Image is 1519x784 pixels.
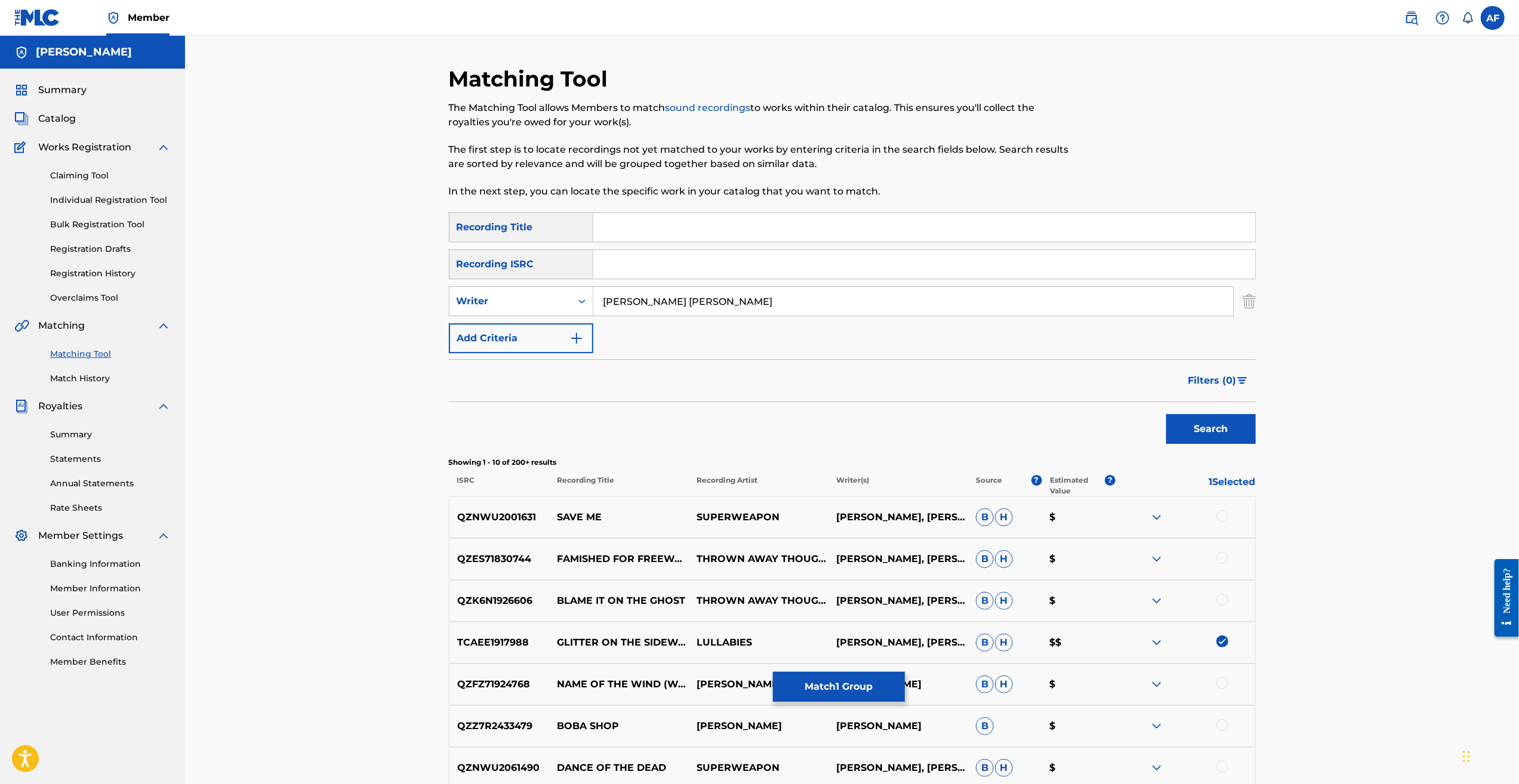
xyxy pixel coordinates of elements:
[449,66,614,92] h2: Matching Tool
[976,475,1002,496] p: Source
[1431,6,1455,30] div: Help
[50,631,171,644] a: Contact Information
[50,558,171,570] a: Banking Information
[14,140,30,155] img: Works Registration
[449,719,550,733] p: QZZ7R2433479
[50,372,171,385] a: Match History
[36,45,132,59] h5: Austin C Farmer
[1042,719,1116,733] p: $
[449,101,1070,129] p: The Matching Tool allows Members to match to works within their catalog. This ensures you'll coll...
[689,761,828,775] p: SUPERWEAPON
[549,594,689,608] p: BLAME IT ON THE GHOST
[14,529,29,543] img: Member Settings
[449,635,550,650] p: TCAEE1917988
[976,759,994,777] span: B
[128,11,170,24] span: Member
[50,348,171,360] a: Matching Tool
[828,594,968,608] p: [PERSON_NAME], [PERSON_NAME], [PERSON_NAME], [PERSON_NAME]
[106,11,121,25] img: Top Rightsholder
[1031,475,1042,486] span: ?
[689,719,828,733] p: [PERSON_NAME]
[976,717,994,735] span: B
[1400,6,1424,30] a: Public Search
[50,169,171,182] a: Claiming Tool
[1481,6,1505,30] div: User Menu
[449,323,593,353] button: Add Criteria
[689,677,828,692] p: [PERSON_NAME]
[1150,719,1164,733] img: expand
[1150,594,1164,608] img: expand
[1150,635,1164,650] img: expand
[50,477,171,490] a: Annual Statements
[1181,366,1256,396] button: Filters (0)
[449,761,550,775] p: QZNWU2061490
[1216,635,1228,647] img: deselect
[38,399,82,413] span: Royalties
[1463,739,1470,774] div: Drag
[689,552,828,566] p: THROWN AWAY THOUGHTS
[1150,552,1164,566] img: expand
[828,719,968,733] p: [PERSON_NAME]
[14,45,29,60] img: Accounts
[156,399,171,413] img: expand
[50,292,171,304] a: Overclaims Tool
[1150,677,1164,692] img: expand
[156,319,171,333] img: expand
[549,552,689,566] p: FAMISHED FOR FREEWAYS
[38,83,87,97] span: Summary
[50,656,171,668] a: Member Benefits
[549,677,689,692] p: NAME OF THE WIND (WARM GRASS AND COOL BREEZE)
[449,475,549,496] p: ISRC
[38,112,76,126] span: Catalog
[14,399,29,413] img: Royalties
[14,319,29,333] img: Matching
[1105,475,1116,486] span: ?
[38,529,123,543] span: Member Settings
[449,457,1256,468] p: Showing 1 - 10 of 200+ results
[1462,12,1474,24] div: Notifications
[549,761,689,775] p: DANCE OF THE DEAD
[38,140,131,155] span: Works Registration
[14,9,60,26] img: MLC Logo
[549,475,688,496] p: Recording Title
[689,475,828,496] p: Recording Artist
[995,550,1013,568] span: H
[1237,377,1247,384] img: filter
[14,112,29,126] img: Catalog
[1042,594,1116,608] p: $
[156,529,171,543] img: expand
[1188,374,1237,388] span: Filters ( 0 )
[1486,550,1519,646] iframe: Resource Center
[1166,414,1256,444] button: Search
[1150,761,1164,775] img: expand
[976,592,994,610] span: B
[449,677,550,692] p: QZFZ71924768
[1150,510,1164,524] img: expand
[1459,727,1519,784] iframe: Chat Widget
[828,635,968,650] p: [PERSON_NAME], [PERSON_NAME]
[38,319,85,333] span: Matching
[995,675,1013,693] span: H
[828,761,968,775] p: [PERSON_NAME], [PERSON_NAME], [PERSON_NAME]
[50,194,171,206] a: Individual Registration Tool
[50,502,171,514] a: Rate Sheets
[449,212,1256,450] form: Search Form
[449,594,550,608] p: QZK6N1926606
[14,83,87,97] a: SummarySummary
[50,582,171,595] a: Member Information
[976,634,994,652] span: B
[14,112,76,126] a: CatalogCatalog
[1435,11,1450,25] img: help
[995,759,1013,777] span: H
[976,508,994,526] span: B
[1050,475,1105,496] p: Estimated Value
[995,634,1013,652] span: H
[828,552,968,566] p: [PERSON_NAME], [PERSON_NAME], [PERSON_NAME], [PERSON_NAME]
[50,453,171,465] a: Statements
[1404,11,1419,25] img: search
[50,218,171,231] a: Bulk Registration Tool
[1042,677,1116,692] p: $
